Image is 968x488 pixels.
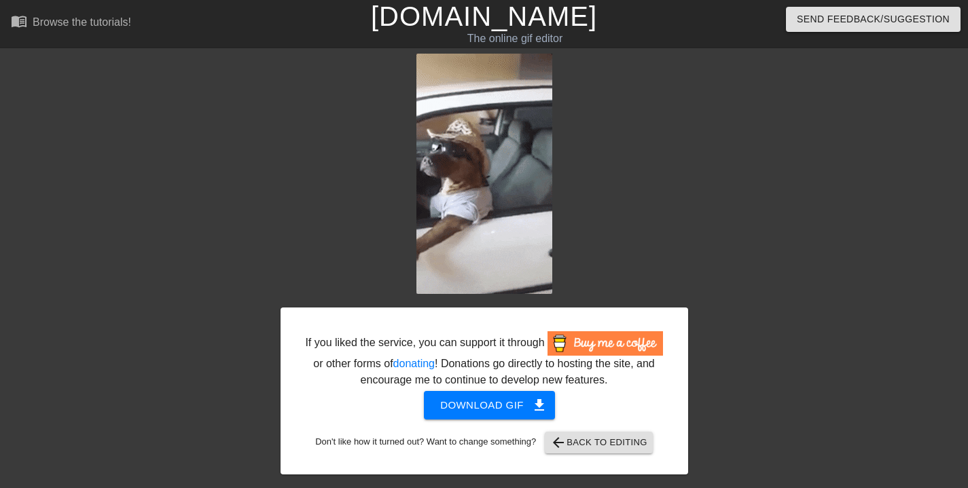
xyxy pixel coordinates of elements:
span: Send Feedback/Suggestion [797,11,950,28]
span: Download gif [440,396,539,414]
div: Don't like how it turned out? Want to change something? [302,432,667,453]
a: donating [393,358,435,369]
div: The online gif editor [329,31,700,47]
a: Download gif [413,398,555,410]
span: get_app [531,397,548,413]
img: Gm2Y179z.gif [416,54,552,294]
button: Send Feedback/Suggestion [786,7,961,32]
a: Browse the tutorials! [11,13,131,34]
img: Buy Me A Coffee [548,331,663,356]
span: arrow_back [550,434,567,451]
a: [DOMAIN_NAME] [371,1,597,31]
span: Back to Editing [550,434,647,451]
div: If you liked the service, you can support it through or other forms of ! Donations go directly to... [304,331,664,388]
button: Download gif [424,391,555,419]
button: Back to Editing [545,432,653,453]
div: Browse the tutorials! [33,16,131,28]
span: menu_book [11,13,27,29]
